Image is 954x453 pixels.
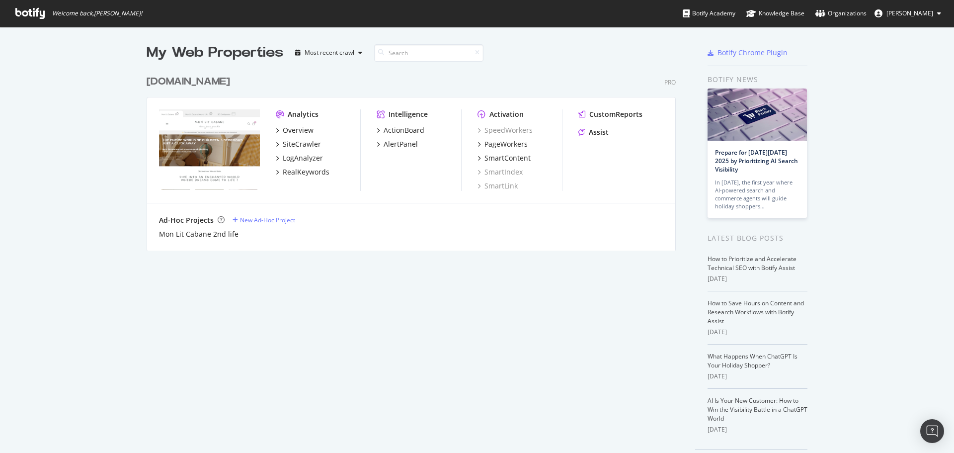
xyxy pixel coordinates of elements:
div: Activation [489,109,524,119]
div: In [DATE], the first year where AI-powered search and commerce agents will guide holiday shoppers… [715,179,799,210]
a: AlertPanel [377,139,418,149]
div: Botify Academy [683,8,735,18]
a: SpeedWorkers [477,125,533,135]
a: SmartIndex [477,167,523,177]
div: [DATE] [708,328,807,337]
input: Search [374,44,483,62]
a: Mon Lit Cabane 2nd life [159,229,238,239]
a: [DOMAIN_NAME] [147,75,234,89]
span: Hecquet Antoine [886,9,933,17]
div: AlertPanel [384,139,418,149]
div: Assist [589,127,609,137]
a: How to Save Hours on Content and Research Workflows with Botify Assist [708,299,804,325]
a: LogAnalyzer [276,153,323,163]
div: [DATE] [708,425,807,434]
div: Analytics [288,109,318,119]
a: CustomReports [578,109,642,119]
div: My Web Properties [147,43,283,63]
a: PageWorkers [477,139,528,149]
a: Overview [276,125,314,135]
a: How to Prioritize and Accelerate Technical SEO with Botify Assist [708,255,796,272]
a: RealKeywords [276,167,329,177]
div: Pro [664,78,676,87]
div: Botify news [708,74,807,85]
div: RealKeywords [283,167,329,177]
a: Assist [578,127,609,137]
div: Ad-Hoc Projects [159,215,214,225]
a: SiteCrawler [276,139,321,149]
a: AI Is Your New Customer: How to Win the Visibility Battle in a ChatGPT World [708,396,807,423]
button: [PERSON_NAME] [867,5,949,21]
a: New Ad-Hoc Project [233,216,295,224]
img: Prepare for Black Friday 2025 by Prioritizing AI Search Visibility [708,89,807,141]
a: Prepare for [DATE][DATE] 2025 by Prioritizing AI Search Visibility [715,148,798,174]
div: ActionBoard [384,125,424,135]
div: [DATE] [708,274,807,283]
div: Overview [283,125,314,135]
div: Botify Chrome Plugin [717,48,788,58]
div: LogAnalyzer [283,153,323,163]
a: What Happens When ChatGPT Is Your Holiday Shopper? [708,352,797,369]
div: Most recent crawl [305,50,354,56]
span: Welcome back, [PERSON_NAME] ! [52,9,142,17]
div: New Ad-Hoc Project [240,216,295,224]
div: Latest Blog Posts [708,233,807,244]
div: grid [147,63,684,251]
div: SmartContent [484,153,531,163]
div: Knowledge Base [746,8,804,18]
a: Botify Chrome Plugin [708,48,788,58]
div: SiteCrawler [283,139,321,149]
div: PageWorkers [484,139,528,149]
button: Most recent crawl [291,45,366,61]
a: SmartLink [477,181,518,191]
div: [DATE] [708,372,807,381]
a: ActionBoard [377,125,424,135]
div: [DOMAIN_NAME] [147,75,230,89]
a: SmartContent [477,153,531,163]
div: CustomReports [589,109,642,119]
img: monlitcabane.com [159,109,260,190]
div: Organizations [815,8,867,18]
div: Intelligence [389,109,428,119]
div: Open Intercom Messenger [920,419,944,443]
